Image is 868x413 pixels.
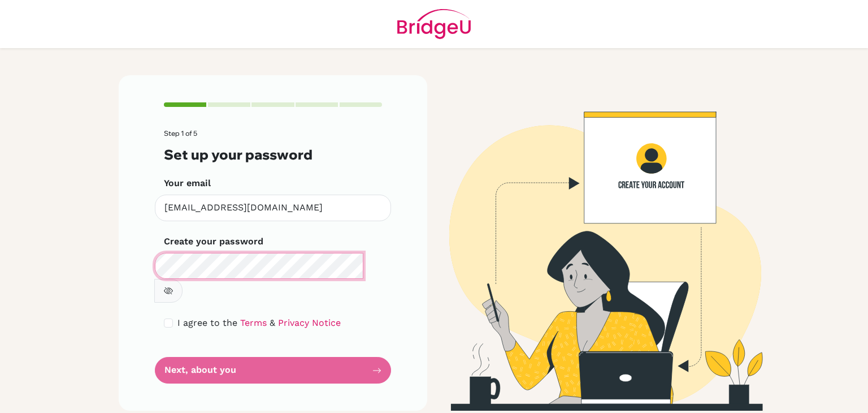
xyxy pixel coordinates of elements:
label: Your email [164,177,211,190]
span: I agree to the [177,317,237,328]
span: Step 1 of 5 [164,129,197,137]
h3: Set up your password [164,147,382,163]
span: & [270,317,275,328]
label: Create your password [164,235,263,248]
input: Insert your email* [155,195,391,221]
a: Privacy Notice [278,317,341,328]
a: Terms [240,317,267,328]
